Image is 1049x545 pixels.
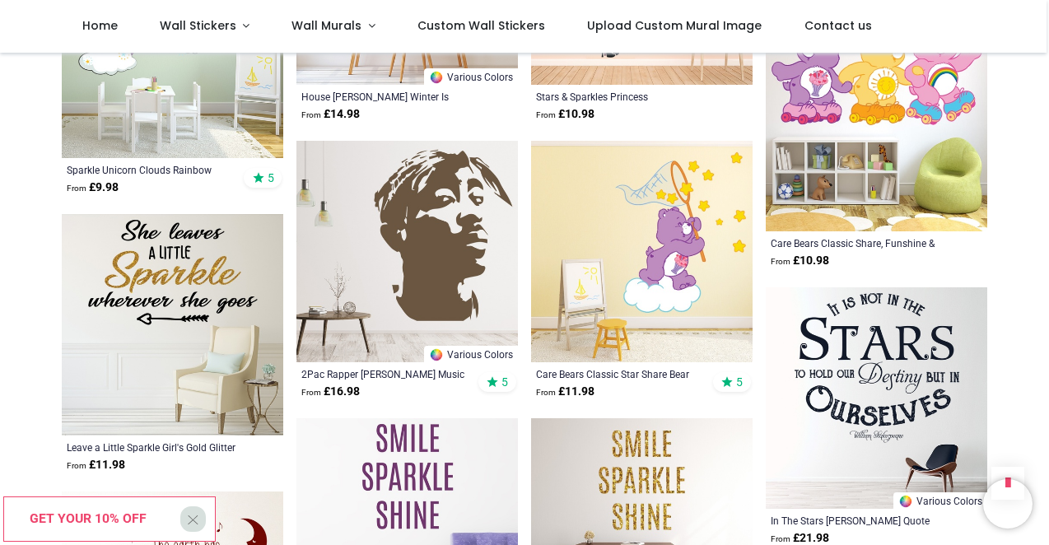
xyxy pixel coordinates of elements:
[804,17,872,34] span: Contact us
[160,17,236,34] span: Wall Stickers
[536,110,556,119] span: From
[301,367,470,380] a: 2Pac Rapper [PERSON_NAME] Music
[536,106,594,123] strong: £ 10.98
[893,492,987,509] a: Various Colors
[736,375,743,389] span: 5
[62,214,283,436] img: Leave a Little Sparkle Girl's Gold Glitter Effect Wall Sticker
[771,253,829,269] strong: £ 10.98
[291,17,361,34] span: Wall Murals
[67,163,235,176] a: Sparkle Unicorn Clouds Rainbow
[424,68,518,85] a: Various Colors
[67,457,125,473] strong: £ 11.98
[67,184,86,193] span: From
[536,384,594,400] strong: £ 11.98
[67,461,86,470] span: From
[67,440,235,454] a: Leave a Little Sparkle Girl's Gold Glitter Effect
[587,17,762,34] span: Upload Custom Mural Image
[536,90,705,103] a: Stars & Sparkles Princess
[766,10,987,231] img: Care Bears Classic Share, Funshine & Cheer Bears Wall Sticker
[536,367,705,380] a: Care Bears Classic Star Share Bear
[771,514,939,527] a: In The Stars [PERSON_NAME] Quote
[67,179,119,196] strong: £ 9.98
[82,17,118,34] span: Home
[766,287,987,509] img: In The Stars William Shakespeare Quote Wall Sticker
[424,346,518,362] a: Various Colors
[531,141,753,362] img: Care Bears Classic Star Share Bear Wall Sticker
[268,170,274,185] span: 5
[429,70,444,85] img: Color Wheel
[536,388,556,397] span: From
[771,534,790,543] span: From
[771,236,939,249] a: Care Bears Classic Share, Funshine & Cheer Bears
[301,106,360,123] strong: £ 14.98
[771,257,790,266] span: From
[296,141,518,362] img: 2Pac Rapper Tupac Shakur Music Wall Sticker
[417,17,545,34] span: Custom Wall Stickers
[501,375,508,389] span: 5
[429,347,444,362] img: Color Wheel
[301,384,360,400] strong: £ 16.98
[983,479,1033,529] iframe: Brevo live chat
[898,494,913,509] img: Color Wheel
[301,388,321,397] span: From
[301,90,470,103] a: House [PERSON_NAME] Winter Is Coming Game Of Thrones
[301,110,321,119] span: From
